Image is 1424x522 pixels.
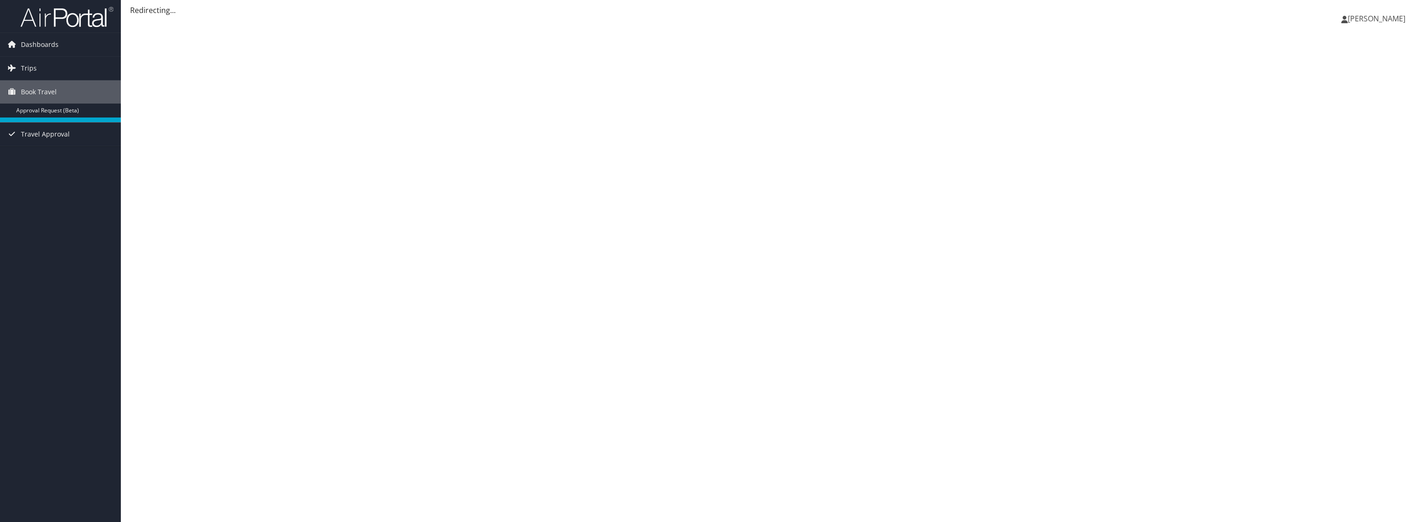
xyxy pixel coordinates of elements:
[20,6,113,28] img: airportal-logo.png
[130,5,1415,16] div: Redirecting...
[21,80,57,104] span: Book Travel
[1341,5,1415,33] a: [PERSON_NAME]
[21,123,70,146] span: Travel Approval
[21,57,37,80] span: Trips
[1348,13,1405,24] span: [PERSON_NAME]
[21,33,59,56] span: Dashboards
